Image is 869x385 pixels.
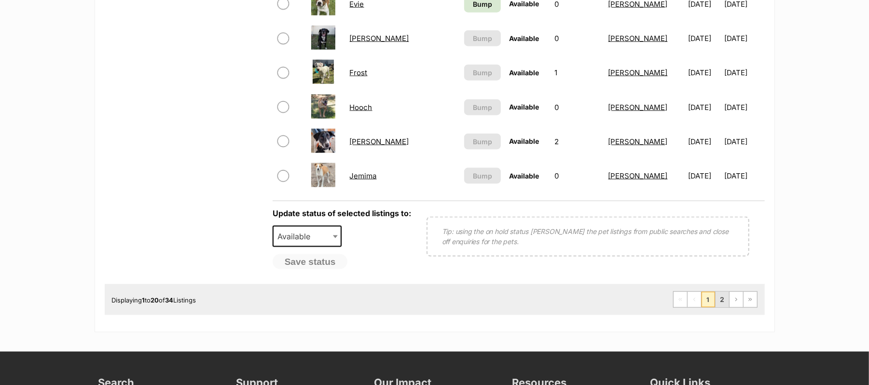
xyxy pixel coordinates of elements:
a: [PERSON_NAME] [350,34,409,43]
td: 0 [551,22,603,55]
a: [PERSON_NAME] [608,137,668,146]
a: Frost [350,68,368,77]
button: Bump [464,65,501,81]
a: Jemima [350,171,377,180]
span: Bump [473,171,492,181]
a: [PERSON_NAME] [608,171,668,180]
span: Displaying to of Listings [112,296,196,304]
a: [PERSON_NAME] [350,137,409,146]
p: Tip: using the on hold status [PERSON_NAME] the pet listings from public searches and close off e... [442,226,734,247]
a: [PERSON_NAME] [608,34,668,43]
td: [DATE] [724,159,763,192]
span: Available [510,137,539,145]
td: 0 [551,91,603,124]
td: [DATE] [684,91,723,124]
span: Bump [473,102,492,112]
a: Last page [744,292,757,307]
button: Save status [273,254,348,270]
span: Bump [473,68,492,78]
strong: 34 [166,296,174,304]
span: Previous page [688,292,701,307]
td: [DATE] [684,125,723,158]
span: Available [510,103,539,111]
a: Next page [730,292,743,307]
a: Page 2 [716,292,729,307]
span: Bump [473,137,492,147]
button: Bump [464,168,501,184]
td: 1 [551,56,603,89]
span: Available [510,69,539,77]
td: [DATE] [724,125,763,158]
strong: 1 [142,296,145,304]
button: Bump [464,99,501,115]
td: [DATE] [724,91,763,124]
a: [PERSON_NAME] [608,103,668,112]
td: 0 [551,159,603,192]
span: First page [674,292,687,307]
button: Bump [464,134,501,150]
nav: Pagination [673,291,758,308]
td: [DATE] [684,56,723,89]
td: [DATE] [684,159,723,192]
label: Update status of selected listings to: [273,208,411,218]
span: Page 1 [702,292,715,307]
span: Available [273,226,342,247]
button: Bump [464,30,501,46]
a: Hooch [350,103,372,112]
span: Available [274,230,320,243]
span: Available [510,34,539,42]
a: [PERSON_NAME] [608,68,668,77]
td: [DATE] [724,56,763,89]
span: Bump [473,33,492,43]
strong: 20 [151,296,159,304]
td: [DATE] [684,22,723,55]
span: Available [510,172,539,180]
td: [DATE] [724,22,763,55]
td: 2 [551,125,603,158]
